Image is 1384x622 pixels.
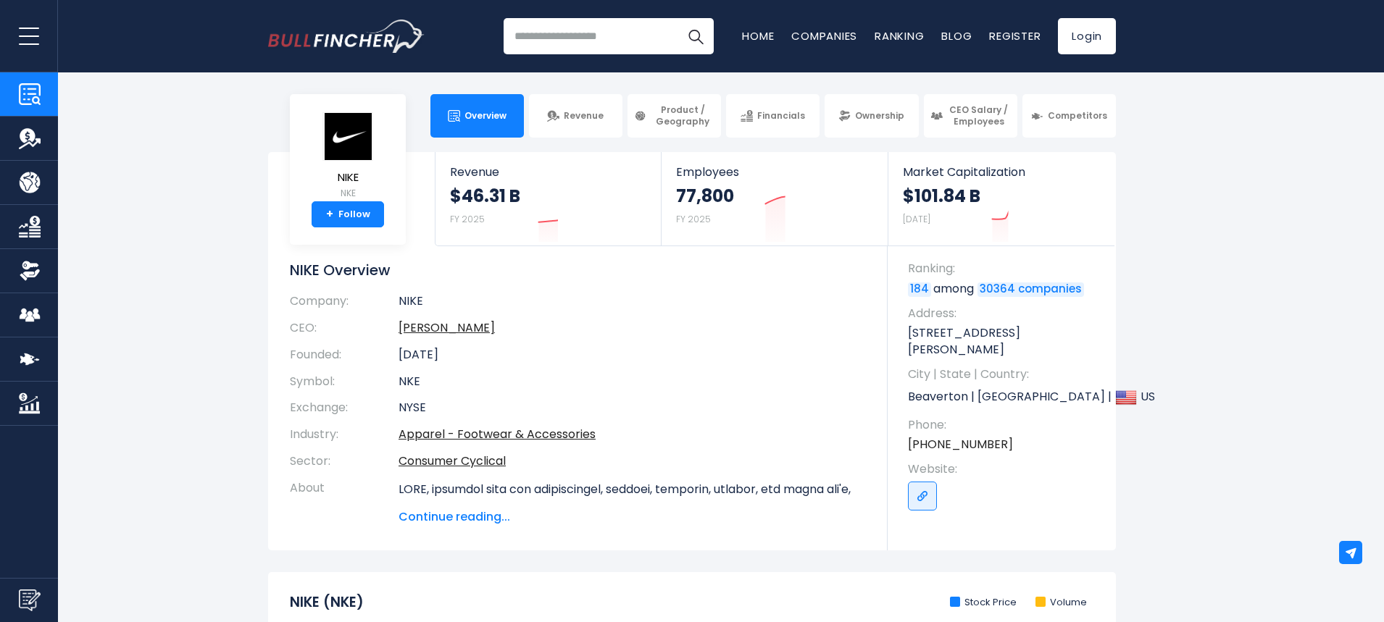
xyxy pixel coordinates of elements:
a: +Follow [312,201,384,227]
a: Product / Geography [628,94,721,138]
span: City | State | Country: [908,366,1101,382]
small: FY 2025 [676,213,711,225]
span: Website: [908,461,1101,477]
h1: NIKE Overview [290,261,866,280]
span: Financials [757,110,805,122]
th: Founded: [290,342,399,369]
li: Volume [1035,597,1087,609]
th: Company: [290,294,399,315]
th: Symbol: [290,369,399,395]
a: Home [742,28,774,43]
p: [STREET_ADDRESS][PERSON_NAME] [908,325,1101,358]
small: FY 2025 [450,213,485,225]
span: Continue reading... [399,508,866,526]
th: Sector: [290,448,399,475]
a: 30364 companies [977,282,1084,297]
span: Ownership [855,110,904,122]
strong: $101.84 B [903,185,980,207]
th: CEO: [290,315,399,342]
span: Phone: [908,417,1101,433]
a: Revenue [529,94,622,138]
span: CEO Salary / Employees [947,104,1011,127]
span: NIKE [322,172,373,184]
a: Blog [941,28,972,43]
strong: + [326,208,333,221]
a: Overview [430,94,524,138]
a: CEO Salary / Employees [924,94,1017,138]
a: Revenue $46.31 B FY 2025 [435,152,661,245]
li: Stock Price [950,597,1017,609]
span: Ranking: [908,261,1101,277]
a: Ownership [825,94,918,138]
img: Ownership [19,260,41,282]
a: Employees 77,800 FY 2025 [662,152,887,245]
p: among [908,281,1101,297]
a: Competitors [1022,94,1116,138]
a: Login [1058,18,1116,54]
a: Go to homepage [268,20,424,53]
h2: NIKE (NKE) [290,594,364,612]
th: Industry: [290,421,399,448]
span: Market Capitalization [903,165,1100,179]
span: Competitors [1048,110,1107,122]
small: NKE [322,187,373,200]
span: Address: [908,306,1101,321]
a: 184 [908,282,931,297]
a: ceo [399,319,495,336]
a: NIKE NKE [322,112,374,202]
button: Search [678,18,714,54]
a: Financials [726,94,820,138]
strong: $46.31 B [450,185,520,207]
img: Bullfincher logo [268,20,425,53]
a: Ranking [875,28,924,43]
th: About [290,475,399,526]
a: Apparel - Footwear & Accessories [399,426,596,442]
span: Product / Geography [651,104,714,127]
a: Market Capitalization $101.84 B [DATE] [888,152,1114,245]
a: Consumer Cyclical [399,453,506,469]
span: Revenue [450,165,646,179]
small: [DATE] [903,213,930,225]
th: Exchange: [290,395,399,421]
td: [DATE] [399,342,866,369]
span: Overview [464,110,507,122]
a: [PHONE_NUMBER] [908,437,1013,453]
a: Register [989,28,1041,43]
strong: 77,800 [676,185,734,207]
a: Companies [791,28,857,43]
span: Revenue [564,110,604,122]
td: NYSE [399,395,866,421]
p: Beaverton | [GEOGRAPHIC_DATA] | US [908,387,1101,408]
td: NIKE [399,294,866,315]
span: Employees [676,165,872,179]
td: NKE [399,369,866,395]
a: Go to link [908,482,937,510]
